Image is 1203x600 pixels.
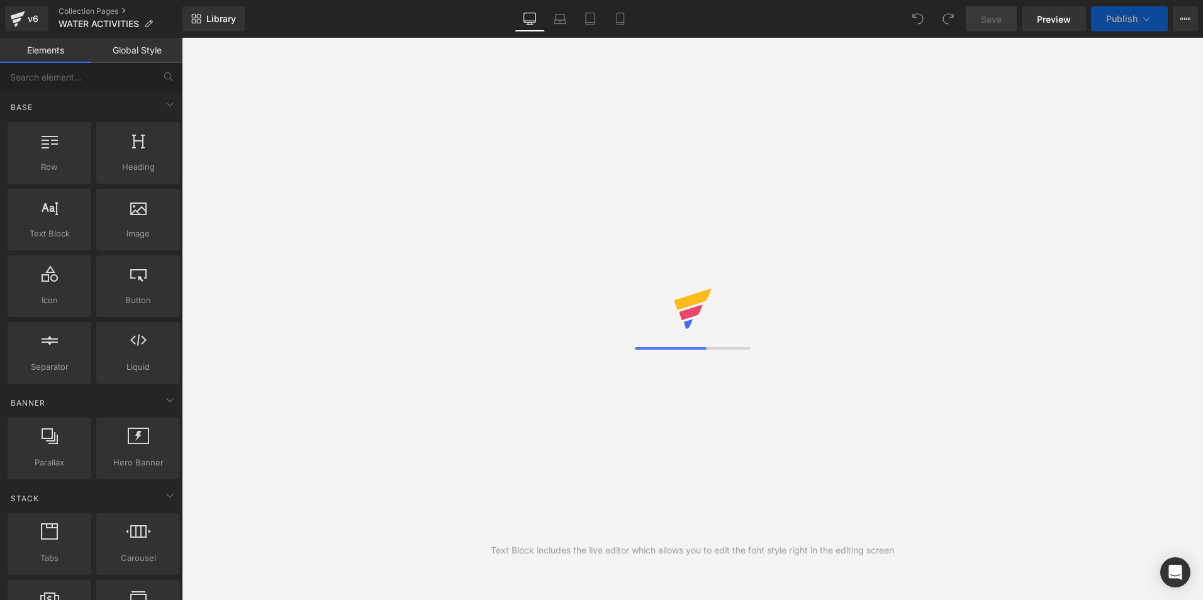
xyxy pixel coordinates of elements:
a: v6 [5,6,48,31]
span: Parallax [11,456,87,469]
button: More [1173,6,1198,31]
span: Stack [9,492,40,504]
span: Icon [11,294,87,307]
button: Undo [905,6,931,31]
span: Image [100,227,176,240]
button: Publish [1091,6,1168,31]
span: Row [11,160,87,174]
span: WATER ACTIVITIES [59,19,139,29]
span: Library [206,13,236,25]
div: Text Block includes the live editor which allows you to edit the font style right in the editing ... [491,543,894,557]
span: Preview [1037,13,1071,26]
button: Redo [936,6,961,31]
span: Hero Banner [100,456,176,469]
div: Open Intercom Messenger [1160,557,1190,587]
span: Tabs [11,552,87,565]
span: Liquid [100,360,176,374]
a: Collection Pages [59,6,182,16]
span: Base [9,101,34,113]
a: Laptop [545,6,575,31]
div: v6 [25,11,41,27]
a: Desktop [515,6,545,31]
span: Heading [100,160,176,174]
span: Banner [9,397,47,409]
a: Tablet [575,6,605,31]
a: Preview [1022,6,1086,31]
a: New Library [182,6,245,31]
span: Save [981,13,1002,26]
a: Mobile [605,6,635,31]
span: Carousel [100,552,176,565]
a: Global Style [91,38,182,63]
span: Button [100,294,176,307]
span: Text Block [11,227,87,240]
span: Separator [11,360,87,374]
span: Publish [1106,14,1138,24]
